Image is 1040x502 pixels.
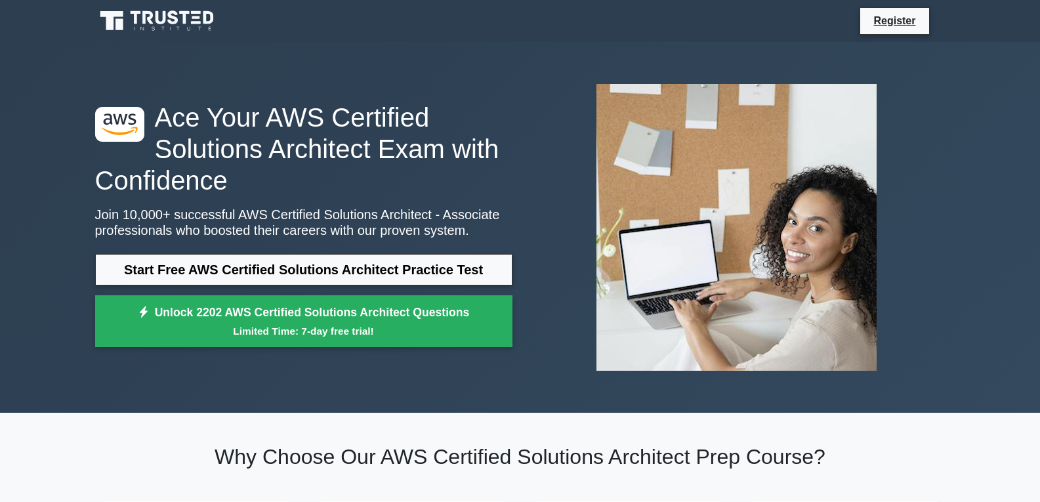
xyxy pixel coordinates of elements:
a: Register [865,12,923,29]
p: Join 10,000+ successful AWS Certified Solutions Architect - Associate professionals who boosted t... [95,207,512,238]
h2: Why Choose Our AWS Certified Solutions Architect Prep Course? [95,444,946,469]
a: Start Free AWS Certified Solutions Architect Practice Test [95,254,512,285]
a: Unlock 2202 AWS Certified Solutions Architect QuestionsLimited Time: 7-day free trial! [95,295,512,348]
small: Limited Time: 7-day free trial! [112,324,496,339]
h1: Ace Your AWS Certified Solutions Architect Exam with Confidence [95,102,512,196]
